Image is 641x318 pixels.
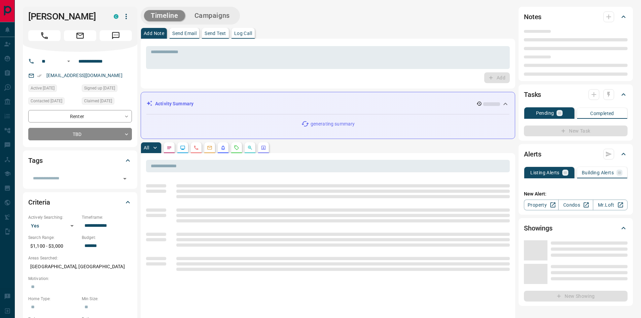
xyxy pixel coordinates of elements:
svg: Calls [193,145,199,150]
div: Fri Sep 12 2025 [28,84,78,94]
div: Tasks [524,86,628,103]
p: $1,100 - $3,000 [28,241,78,252]
div: Alerts [524,146,628,162]
span: Call [28,30,61,41]
span: Signed up [DATE] [84,85,115,92]
p: Log Call [234,31,252,36]
p: New Alert: [524,190,628,198]
svg: Emails [207,145,212,150]
span: Active [DATE] [31,85,55,92]
span: Email [64,30,96,41]
p: Send Email [172,31,197,36]
div: condos.ca [114,14,118,19]
svg: Requests [234,145,239,150]
button: Campaigns [188,10,237,21]
p: generating summary [311,120,355,128]
div: Yes [28,220,78,231]
a: Property [524,200,559,210]
p: Activity Summary [155,100,193,107]
svg: Lead Browsing Activity [180,145,185,150]
p: Building Alerts [582,170,614,175]
h2: Notes [524,11,541,22]
a: Mr.Loft [593,200,628,210]
p: Add Note [144,31,164,36]
span: Message [100,30,132,41]
p: Completed [590,111,614,116]
p: Timeframe: [82,214,132,220]
h2: Alerts [524,149,541,160]
h2: Tags [28,155,42,166]
p: Actively Searching: [28,214,78,220]
svg: Opportunities [247,145,253,150]
div: Criteria [28,194,132,210]
p: Budget: [82,235,132,241]
p: Areas Searched: [28,255,132,261]
a: [EMAIL_ADDRESS][DOMAIN_NAME] [46,73,122,78]
div: Showings [524,220,628,236]
p: Motivation: [28,276,132,282]
div: TBD [28,128,132,140]
p: Min Size: [82,296,132,302]
p: Search Range: [28,235,78,241]
h2: Tasks [524,89,541,100]
p: Send Text [205,31,226,36]
h2: Criteria [28,197,50,208]
p: [GEOGRAPHIC_DATA], [GEOGRAPHIC_DATA] [28,261,132,272]
svg: Listing Alerts [220,145,226,150]
svg: Agent Actions [261,145,266,150]
div: Thu Sep 04 2025 [28,97,78,107]
button: Open [65,57,73,65]
h1: [PERSON_NAME] [28,11,104,22]
p: Pending [536,111,554,115]
p: Home Type: [28,296,78,302]
svg: Email Verified [37,73,42,78]
a: Condos [558,200,593,210]
p: All [144,145,149,150]
svg: Notes [167,145,172,150]
p: Listing Alerts [530,170,560,175]
h2: Showings [524,223,553,234]
div: Renter [28,110,132,122]
div: Tags [28,152,132,169]
div: Tue Aug 05 2025 [82,97,132,107]
button: Timeline [144,10,185,21]
div: Notes [524,9,628,25]
span: Claimed [DATE] [84,98,112,104]
div: Tue Aug 05 2025 [82,84,132,94]
div: Activity Summary [146,98,509,110]
button: Open [120,174,130,183]
span: Contacted [DATE] [31,98,62,104]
